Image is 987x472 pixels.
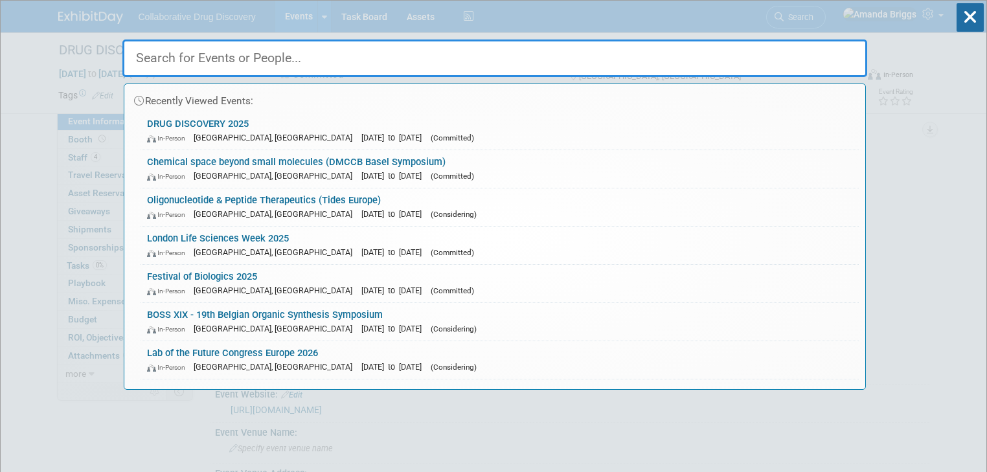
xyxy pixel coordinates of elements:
div: Recently Viewed Events: [131,84,859,112]
a: London Life Sciences Week 2025 In-Person [GEOGRAPHIC_DATA], [GEOGRAPHIC_DATA] [DATE] to [DATE] (C... [141,227,859,264]
a: BOSS XIX - 19th Belgian Organic Synthesis Symposium In-Person [GEOGRAPHIC_DATA], [GEOGRAPHIC_DATA... [141,303,859,341]
span: In-Person [147,325,191,333]
span: (Considering) [431,363,477,372]
span: In-Person [147,249,191,257]
a: Chemical space beyond small molecules (DMCCB Basel Symposium) In-Person [GEOGRAPHIC_DATA], [GEOGR... [141,150,859,188]
a: DRUG DISCOVERY 2025 In-Person [GEOGRAPHIC_DATA], [GEOGRAPHIC_DATA] [DATE] to [DATE] (Committed) [141,112,859,150]
span: [DATE] to [DATE] [361,324,428,333]
span: [GEOGRAPHIC_DATA], [GEOGRAPHIC_DATA] [194,133,359,142]
span: In-Person [147,363,191,372]
span: (Committed) [431,286,474,295]
span: [GEOGRAPHIC_DATA], [GEOGRAPHIC_DATA] [194,209,359,219]
input: Search for Events or People... [122,39,867,77]
span: [DATE] to [DATE] [361,286,428,295]
span: [GEOGRAPHIC_DATA], [GEOGRAPHIC_DATA] [194,324,359,333]
span: (Considering) [431,210,477,219]
span: (Committed) [431,133,474,142]
a: Festival of Biologics 2025 In-Person [GEOGRAPHIC_DATA], [GEOGRAPHIC_DATA] [DATE] to [DATE] (Commi... [141,265,859,302]
span: In-Person [147,134,191,142]
span: [DATE] to [DATE] [361,209,428,219]
a: Lab of the Future Congress Europe 2026 In-Person [GEOGRAPHIC_DATA], [GEOGRAPHIC_DATA] [DATE] to [... [141,341,859,379]
span: [DATE] to [DATE] [361,171,428,181]
span: In-Person [147,287,191,295]
span: [GEOGRAPHIC_DATA], [GEOGRAPHIC_DATA] [194,286,359,295]
span: [DATE] to [DATE] [361,133,428,142]
a: Oligonucleotide & Peptide Therapeutics (Tides Europe) In-Person [GEOGRAPHIC_DATA], [GEOGRAPHIC_DA... [141,188,859,226]
span: [GEOGRAPHIC_DATA], [GEOGRAPHIC_DATA] [194,362,359,372]
span: [DATE] to [DATE] [361,362,428,372]
span: [DATE] to [DATE] [361,247,428,257]
span: (Considering) [431,324,477,333]
span: [GEOGRAPHIC_DATA], [GEOGRAPHIC_DATA] [194,171,359,181]
span: In-Person [147,172,191,181]
span: (Committed) [431,172,474,181]
span: In-Person [147,210,191,219]
span: (Committed) [431,248,474,257]
span: [GEOGRAPHIC_DATA], [GEOGRAPHIC_DATA] [194,247,359,257]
